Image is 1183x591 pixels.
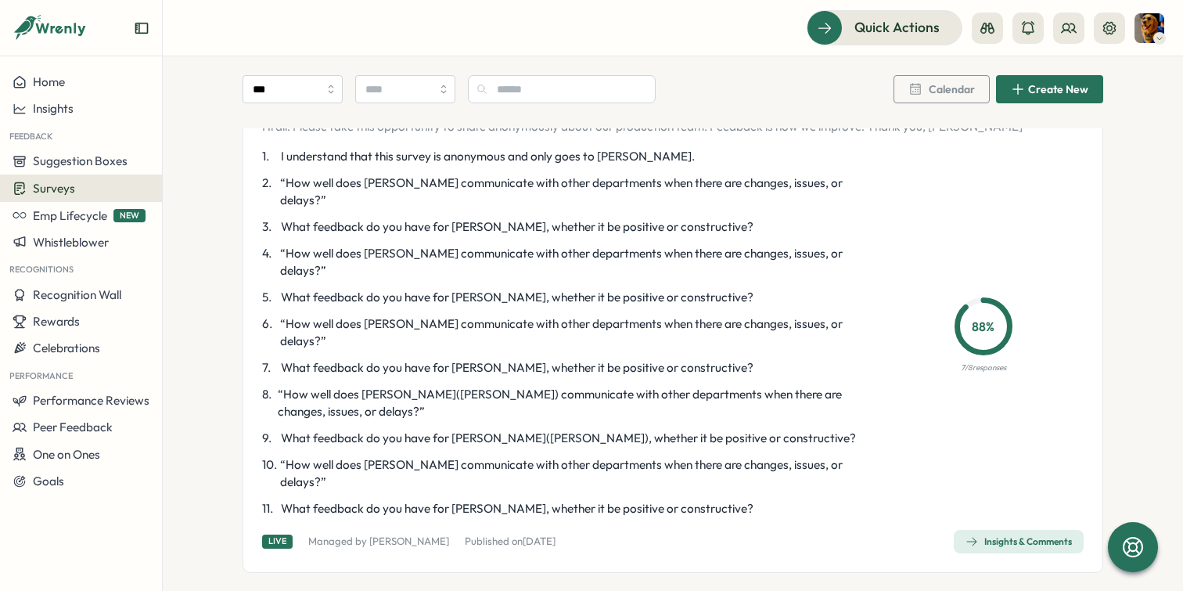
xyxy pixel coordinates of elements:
button: Calendar [894,75,990,103]
button: Insights & Comments [954,530,1084,553]
span: What feedback do you have for [PERSON_NAME], whether it be positive or constructive? [281,359,753,377]
span: Quick Actions [854,17,940,38]
span: 4 . [262,245,277,279]
span: 1 . [262,148,278,165]
span: 2 . [262,175,277,209]
span: Home [33,74,65,89]
p: 7 / 8 responses [961,362,1006,374]
button: Quick Actions [807,10,962,45]
span: What feedback do you have for [PERSON_NAME], whether it be positive or constructive? [281,289,753,306]
span: What feedback do you have for [PERSON_NAME], whether it be positive or constructive? [281,500,753,517]
span: 10 . [262,456,277,491]
span: Insights [33,101,74,116]
span: Performance Reviews [33,393,149,408]
span: Calendar [929,84,975,95]
span: 3 . [262,218,278,236]
span: Emp Lifecycle [33,208,107,223]
span: Recognition Wall [33,287,121,302]
button: Expand sidebar [134,20,149,36]
span: 6 . [262,315,277,350]
span: One on Ones [33,447,100,462]
span: What feedback do you have for [PERSON_NAME]([PERSON_NAME]), whether it be positive or constructive? [281,430,856,447]
span: “How well does [PERSON_NAME] communicate with other departments when there are changes, issues, o... [280,175,864,209]
div: Live [262,535,293,548]
span: “How well does [PERSON_NAME] communicate with other departments when there are changes, issues, o... [280,245,864,279]
span: “How well does [PERSON_NAME] communicate with other departments when there are changes, issues, o... [280,456,864,491]
button: Create New [996,75,1103,103]
span: 11 . [262,500,278,517]
span: 5 . [262,289,278,306]
span: Whistleblower [33,235,109,250]
span: Suggestion Boxes [33,153,128,168]
span: Rewards [33,314,80,329]
p: Managed by [308,535,449,549]
span: “How well does [PERSON_NAME]([PERSON_NAME]) communicate with other departments when there are cha... [278,386,864,420]
span: 8 . [262,386,275,420]
span: Celebrations [33,341,100,355]
span: NEW [113,209,146,222]
span: Surveys [33,181,75,196]
span: [DATE] [523,535,556,547]
span: Create New [1028,84,1088,95]
p: 88 % [959,317,1008,337]
div: Insights & Comments [965,535,1072,548]
span: Goals [33,474,64,488]
span: What feedback do you have for [PERSON_NAME], whether it be positive or constructive? [281,218,753,236]
p: Published on [465,535,556,549]
span: “How well does [PERSON_NAME] communicate with other departments when there are changes, issues, o... [280,315,864,350]
span: 7 . [262,359,278,377]
a: [PERSON_NAME] [369,535,449,547]
img: Sean [1134,13,1164,43]
span: 9 . [262,430,278,447]
span: I understand that this survey is anonymous and only goes to [PERSON_NAME]. [281,148,695,165]
span: Peer Feedback [33,420,113,434]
